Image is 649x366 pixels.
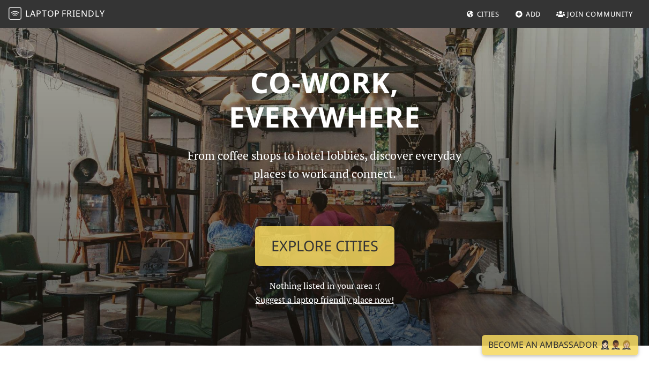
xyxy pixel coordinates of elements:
[9,5,105,24] a: LaptopFriendly LaptopFriendly
[172,146,478,307] div: Nothing listed in your area :(
[26,65,624,133] h1: Co-work, Everywhere
[482,335,638,355] a: Become an Ambassador 🤵🏻‍♀️🤵🏾‍♂️🤵🏼‍♀️
[567,9,633,19] span: Join Community
[526,9,541,19] span: Add
[462,4,504,24] a: Cities
[62,8,105,19] span: Friendly
[25,8,60,19] span: Laptop
[255,226,394,266] a: Explore Cities
[256,294,394,305] a: Suggest a laptop friendly place now!
[552,4,637,24] a: Join Community
[511,4,546,24] a: Add
[477,9,499,19] span: Cities
[9,7,21,20] img: LaptopFriendly
[178,146,471,218] p: From coffee shops to hotel lobbies, discover everyday places to work and connect.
